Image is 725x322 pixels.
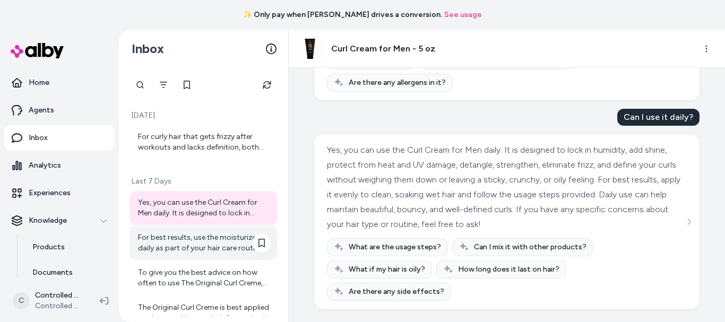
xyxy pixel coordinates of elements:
[32,267,73,278] p: Documents
[6,284,91,318] button: CControlled Chaos ShopifyControlled Chaos
[349,264,425,275] span: What if my hair is oily?
[4,208,115,233] button: Knowledge
[130,261,278,295] a: To give you the best advice on how often to use The Original Curl Creme, could you please tell me...
[331,42,435,55] h3: Curl Cream for Men - 5 oz
[22,260,115,285] a: Documents
[132,41,164,57] h2: Inbox
[130,226,278,260] a: For best results, use the moisturizer daily as part of your hair care routine.
[4,98,115,123] a: Agents
[4,180,115,206] a: Experiences
[617,109,700,126] div: Can I use it daily?
[683,215,695,228] button: See more
[153,74,174,95] button: Filter
[4,70,115,95] a: Home
[11,43,64,58] img: alby Logo
[474,242,586,253] span: Can I mix it with other products?
[138,267,271,289] div: To give you the best advice on how often to use The Original Curl Creme, could you please tell me...
[29,160,61,171] p: Analytics
[130,176,278,187] p: Last 7 Days
[444,10,482,20] a: See usage
[138,197,271,219] div: Yes, you can use the Curl Cream for Men daily. It is designed to lock in humidity, add shine, pro...
[29,105,54,116] p: Agents
[29,77,49,88] p: Home
[29,188,71,198] p: Experiences
[13,292,30,309] span: C
[35,301,83,311] span: Controlled Chaos
[22,234,115,260] a: Products
[298,37,322,61] img: CCForMen5oz_6e358a69-8fe9-41f0-812d-b88a0e80f657.jpg
[29,215,67,226] p: Knowledge
[458,264,559,275] span: How long does it last on hair?
[138,232,271,254] div: For best results, use the moisturizer daily as part of your hair care routine.
[327,143,687,232] div: Yes, you can use the Curl Cream for Men daily. It is designed to lock in humidity, add shine, pro...
[243,10,442,20] span: ✨ Only pay when [PERSON_NAME] drives a conversion.
[29,133,48,143] p: Inbox
[130,191,278,225] a: Yes, you can use the Curl Cream for Men daily. It is designed to lock in humidity, add shine, pro...
[130,110,278,121] p: [DATE]
[4,153,115,178] a: Analytics
[35,290,83,301] p: Controlled Chaos Shopify
[32,242,65,253] p: Products
[349,77,446,88] span: Are there any allergens in it?
[349,286,444,297] span: Are there any side effects?
[4,125,115,151] a: Inbox
[130,125,278,159] a: For curly hair that gets frizzy after workouts and lacks definition, both the Original Curl Creme...
[138,132,271,153] div: For curly hair that gets frizzy after workouts and lacks definition, both the Original Curl Creme...
[349,242,441,253] span: What are the usage steps?
[256,74,278,95] button: Refresh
